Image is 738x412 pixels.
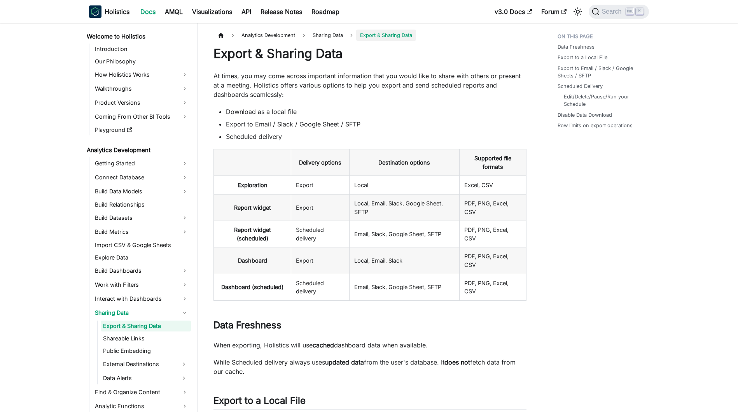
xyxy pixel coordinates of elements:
a: Export & Sharing Data [101,321,191,331]
a: Docs [136,5,160,18]
td: Scheduled delivery [291,274,350,300]
a: Forum [537,5,571,18]
td: Scheduled delivery [291,221,350,247]
a: Shareable Links [101,333,191,344]
th: Exploration [214,176,291,194]
button: Expand sidebar category 'External Destinations' [177,358,191,370]
a: Edit/Delete/Pause/Run your Schedule [564,93,641,108]
nav: Docs sidebar [81,23,198,412]
nav: Breadcrumbs [213,30,526,41]
a: Work with Filters [93,279,191,291]
td: Export [291,176,350,194]
a: Explore Data [93,252,191,263]
th: Destination options [350,149,459,176]
a: Build Metrics [93,226,191,238]
th: Dashboard (scheduled) [214,274,291,300]
h1: Export & Sharing Data [213,46,526,61]
a: Build Relationships [93,199,191,210]
a: HolisticsHolistics [89,5,129,18]
a: Find & Organize Content [93,386,191,398]
a: Roadmap [307,5,344,18]
p: When exporting, Holistics will use dashboard data when available. [213,340,526,350]
a: Welcome to Holistics [84,31,191,42]
td: Export [291,195,350,221]
span: Search [600,8,626,15]
a: Sharing Data [93,307,191,319]
td: Local, Email, Slack [350,247,459,274]
h2: Data Freshness [213,319,526,334]
a: Interact with Dashboards [93,293,191,305]
a: External Destinations [101,358,177,370]
th: Dashboard [214,247,291,274]
a: Product Versions [93,96,191,109]
a: AMQL [160,5,187,18]
th: Delivery options [291,149,350,176]
a: Data Alerts [101,372,177,384]
th: Report widget [214,195,291,221]
td: Email, Slack, Google Sheet, SFTP [350,221,459,247]
span: Export & Sharing Data [356,30,416,41]
a: Export to Email / Slack / Google Sheets / SFTP [558,65,644,79]
button: Expand sidebar category 'Data Alerts' [177,372,191,384]
b: Holistics [105,7,129,16]
button: Switch between dark and light mode (currently light mode) [572,5,584,18]
td: PDF, PNG, Excel, CSV [459,247,526,274]
a: v3.0 Docs [490,5,537,18]
a: Walkthroughs [93,82,191,95]
a: Build Dashboards [93,265,191,277]
td: PDF, PNG, Excel, CSV [459,274,526,300]
a: API [237,5,256,18]
a: Import CSV & Google Sheets [93,240,191,251]
li: Scheduled delivery [226,132,526,141]
a: Data Freshness [558,43,595,51]
a: Build Datasets [93,212,191,224]
span: Analytics Development [238,30,299,41]
a: Public Embedding [101,345,191,356]
td: Email, Slack, Google Sheet, SFTP [350,274,459,300]
strong: cached [313,341,334,349]
a: Connect Database [93,171,191,184]
a: Export to a Local File [558,54,607,61]
a: Release Notes [256,5,307,18]
p: While Scheduled delivery always uses from the user's database. It fetch data from our cache. [213,358,526,376]
a: Row limits on export operations [558,122,633,129]
li: Export to Email / Slack / Google Sheet / SFTP [226,119,526,129]
a: Build Data Models [93,185,191,198]
strong: does not [444,358,470,366]
li: Download as a local file [226,107,526,116]
th: Supported file formats [459,149,526,176]
kbd: K [636,8,644,15]
a: Playground [93,124,191,135]
a: Introduction [93,44,191,54]
a: How Holistics Works [93,68,191,81]
td: Export [291,247,350,274]
td: PDF, PNG, Excel, CSV [459,221,526,247]
td: Local, Email, Slack, Google Sheet, SFTP [350,195,459,221]
h2: Export to a Local File [213,395,526,410]
td: Excel, CSV [459,176,526,194]
a: Visualizations [187,5,237,18]
a: Home page [213,30,228,41]
a: Coming From Other BI Tools [93,110,191,123]
a: Disable Data Download [558,111,612,119]
a: Getting Started [93,157,191,170]
a: Analytics Development [84,145,191,156]
th: Report widget (scheduled) [214,221,291,247]
a: Our Philosophy [93,56,191,67]
td: Local [350,176,459,194]
img: Holistics [89,5,101,18]
td: PDF, PNG, Excel, CSV [459,195,526,221]
button: Search (Ctrl+K) [589,5,649,19]
span: Sharing Data [309,30,347,41]
p: At times, you may come across important information that you would like to share with others or p... [213,71,526,99]
a: Scheduled Delivery [558,82,603,90]
strong: updated data [325,358,364,366]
